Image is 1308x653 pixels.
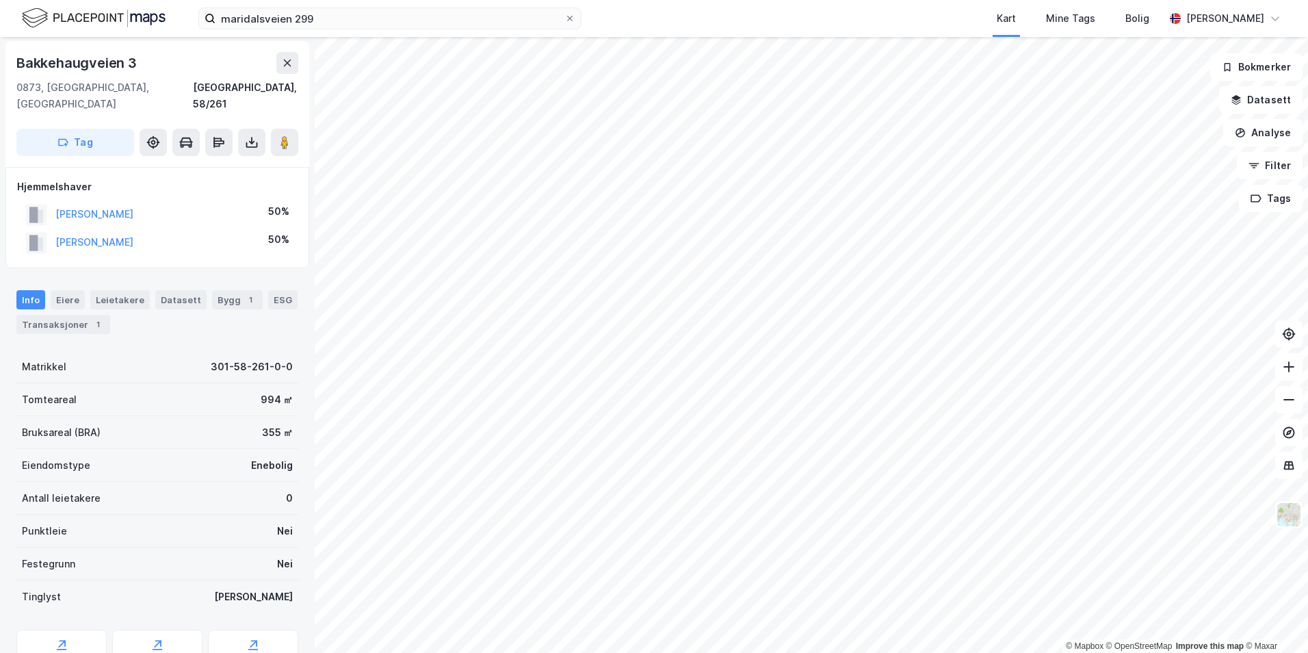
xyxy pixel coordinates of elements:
[17,179,298,195] div: Hjemmelshaver
[1223,119,1303,146] button: Analyse
[261,392,293,408] div: 994 ㎡
[286,490,293,507] div: 0
[268,290,298,309] div: ESG
[1106,641,1173,651] a: OpenStreetMap
[22,424,101,441] div: Bruksareal (BRA)
[215,8,564,29] input: Søk på adresse, matrikkel, gårdeiere, leietakere eller personer
[22,589,61,605] div: Tinglyst
[1240,587,1308,653] iframe: Chat Widget
[22,457,90,474] div: Eiendomstype
[1125,10,1149,27] div: Bolig
[1240,587,1308,653] div: Kontrollprogram for chat
[244,293,257,307] div: 1
[1276,502,1302,528] img: Z
[22,6,166,30] img: logo.f888ab2527a4732fd821a326f86c7f29.svg
[91,318,105,331] div: 1
[155,290,207,309] div: Datasett
[16,315,110,334] div: Transaksjoner
[193,79,298,112] div: [GEOGRAPHIC_DATA], 58/261
[1176,641,1244,651] a: Improve this map
[1219,86,1303,114] button: Datasett
[1237,152,1303,179] button: Filter
[1066,641,1103,651] a: Mapbox
[277,556,293,572] div: Nei
[22,556,75,572] div: Festegrunn
[1046,10,1095,27] div: Mine Tags
[22,359,66,375] div: Matrikkel
[268,231,289,248] div: 50%
[16,79,193,112] div: 0873, [GEOGRAPHIC_DATA], [GEOGRAPHIC_DATA]
[214,589,293,605] div: [PERSON_NAME]
[997,10,1016,27] div: Kart
[16,129,134,156] button: Tag
[90,290,150,309] div: Leietakere
[51,290,85,309] div: Eiere
[22,490,101,507] div: Antall leietakere
[262,424,293,441] div: 355 ㎡
[22,523,67,539] div: Punktleie
[1186,10,1264,27] div: [PERSON_NAME]
[211,359,293,375] div: 301-58-261-0-0
[16,290,45,309] div: Info
[212,290,263,309] div: Bygg
[16,52,140,74] div: Bakkehaugveien 3
[22,392,77,408] div: Tomteareal
[268,203,289,220] div: 50%
[1210,53,1303,81] button: Bokmerker
[277,523,293,539] div: Nei
[1239,185,1303,212] button: Tags
[251,457,293,474] div: Enebolig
